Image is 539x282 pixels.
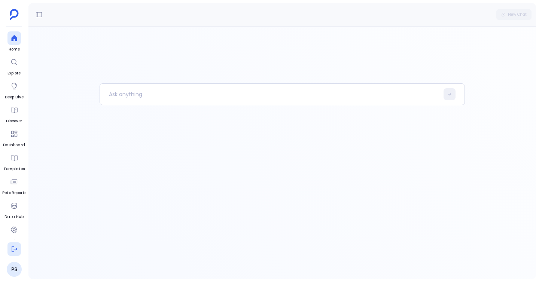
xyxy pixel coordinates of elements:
a: PetaReports [2,175,26,196]
span: Dashboard [3,142,25,148]
a: Templates [3,151,25,172]
a: Discover [6,103,22,124]
span: PetaReports [2,190,26,196]
a: Dashboard [3,127,25,148]
span: Deep Dive [5,94,24,100]
a: Settings [6,223,23,244]
a: Explore [7,55,21,76]
a: Home [7,31,21,52]
a: Deep Dive [5,79,24,100]
span: Home [7,46,21,52]
a: Data Hub [4,199,24,220]
span: Templates [3,166,25,172]
span: Settings [6,238,23,244]
span: Data Hub [4,214,24,220]
span: Discover [6,118,22,124]
a: PS [7,262,22,277]
img: petavue logo [10,9,19,20]
span: Explore [7,70,21,76]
